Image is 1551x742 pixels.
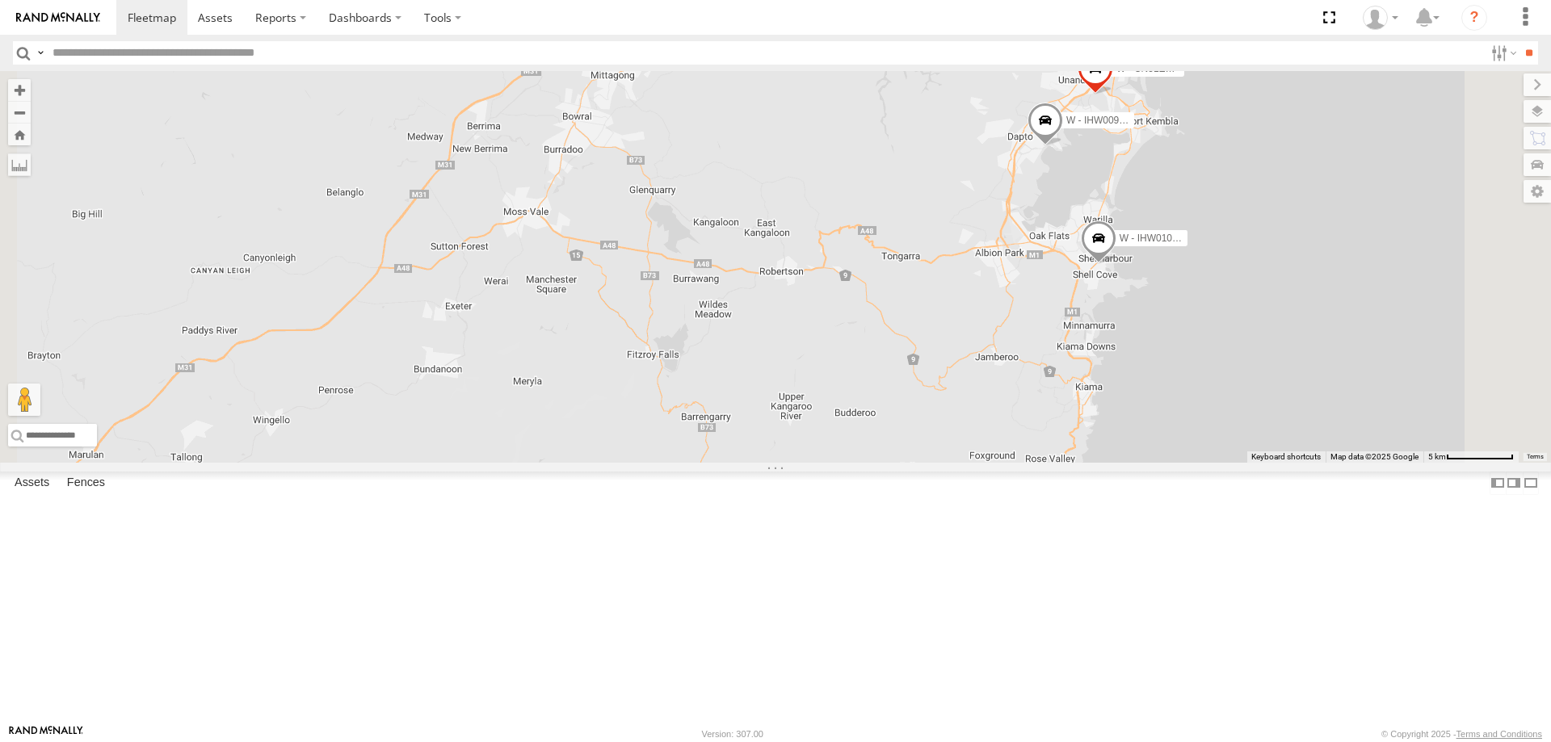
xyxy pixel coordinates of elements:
div: © Copyright 2025 - [1381,729,1542,739]
button: Zoom out [8,101,31,124]
label: Hide Summary Table [1523,472,1539,495]
button: Keyboard shortcuts [1251,451,1321,463]
div: Version: 307.00 [702,729,763,739]
button: Drag Pegman onto the map to open Street View [8,384,40,416]
a: Terms and Conditions [1456,729,1542,739]
span: W - CN51ES - [PERSON_NAME] [1116,63,1260,74]
img: rand-logo.svg [16,12,100,23]
span: W - IHW009 - [PERSON_NAME] [1066,115,1208,126]
span: 5 km [1428,452,1446,461]
label: Map Settings [1524,180,1551,203]
button: Zoom Home [8,124,31,145]
a: Visit our Website [9,726,83,742]
button: Map Scale: 5 km per 80 pixels [1423,451,1519,463]
div: Tye Clark [1357,6,1404,30]
label: Search Query [34,41,47,65]
label: Assets [6,472,57,494]
span: Map data ©2025 Google [1330,452,1419,461]
a: Terms (opens in new tab) [1527,454,1544,460]
label: Search Filter Options [1485,41,1519,65]
label: Dock Summary Table to the Right [1506,472,1522,495]
span: W - IHW010 - [PERSON_NAME] [1120,233,1261,244]
label: Fences [59,472,113,494]
label: Dock Summary Table to the Left [1490,472,1506,495]
button: Zoom in [8,79,31,101]
i: ? [1461,5,1487,31]
label: Measure [8,153,31,176]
